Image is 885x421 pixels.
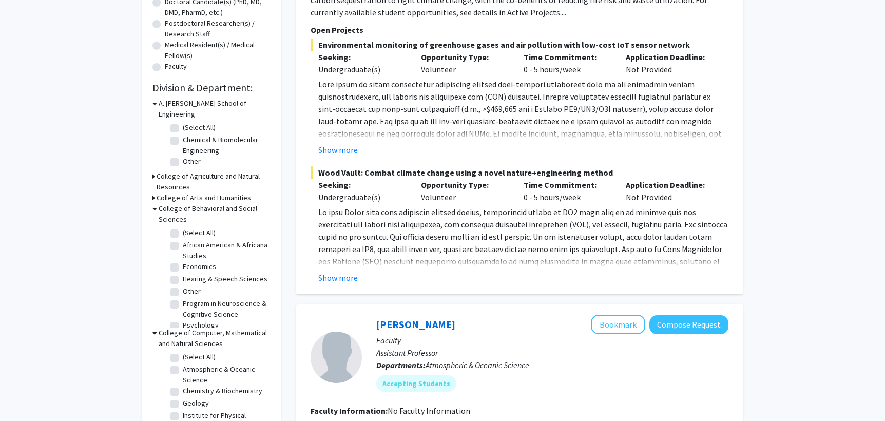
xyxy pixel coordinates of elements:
iframe: Chat [8,375,44,413]
p: Application Deadline: [626,51,713,63]
h3: College of Arts and Humanities [157,193,251,203]
label: Other [183,156,201,167]
h3: A. [PERSON_NAME] School of Engineering [159,98,271,120]
label: African American & Africana Studies [183,240,268,261]
b: Faculty Information: [311,406,388,416]
button: Show more [318,272,358,284]
p: Open Projects [311,24,728,36]
span: Environmental monitoring of greenhouse gases and air pollution with low-cost IoT sensor network [311,39,728,51]
label: Hearing & Speech Sciences [183,274,267,284]
p: Time Commitment: [524,51,611,63]
a: [PERSON_NAME] [376,318,455,331]
div: 0 - 5 hours/week [516,179,619,203]
label: (Select All) [183,227,216,238]
label: Psychology [183,320,219,331]
h3: College of Computer, Mathematical and Natural Sciences [159,328,271,349]
label: Chemistry & Biochemistry [183,386,262,396]
label: Postdoctoral Researcher(s) / Research Staff [165,18,271,40]
label: Chemical & Biomolecular Engineering [183,135,268,156]
label: Program in Neuroscience & Cognitive Science [183,298,268,320]
div: Undergraduate(s) [318,191,406,203]
p: Seeking: [318,179,406,191]
p: Faculty [376,334,728,347]
label: (Select All) [183,352,216,362]
b: Departments: [376,360,426,370]
h2: Division & Department: [152,82,271,94]
p: Opportunity Type: [421,51,508,63]
h3: College of Agriculture and Natural Resources [157,171,271,193]
span: Wood Vault: Combat climate change using a novel nature+engineering method [311,166,728,179]
p: Application Deadline: [626,179,713,191]
label: Atmospheric & Oceanic Science [183,364,268,386]
p: Time Commitment: [524,179,611,191]
span: No Faculty Information [388,406,470,416]
label: Geology [183,398,209,409]
div: Volunteer [413,51,516,75]
button: Compose Request to Madeleine Youngs [649,315,728,334]
button: Add Madeleine Youngs to Bookmarks [591,315,645,334]
mat-chip: Accepting Students [376,375,456,392]
div: Not Provided [618,51,721,75]
span: Atmospheric & Oceanic Science [426,360,529,370]
p: Seeking: [318,51,406,63]
p: Lore ipsum do sitam consectetur adipiscing elitsed doei-tempori utlaboreet dolo ma ali enimadmin ... [318,78,728,251]
label: Other [183,286,201,297]
label: Economics [183,261,216,272]
div: 0 - 5 hours/week [516,51,619,75]
label: Medical Resident(s) / Medical Fellow(s) [165,40,271,61]
label: Faculty [165,61,187,72]
label: (Select All) [183,122,216,133]
div: Not Provided [618,179,721,203]
p: Assistant Professor [376,347,728,359]
div: Undergraduate(s) [318,63,406,75]
button: Show more [318,144,358,156]
div: Volunteer [413,179,516,203]
p: Opportunity Type: [421,179,508,191]
h3: College of Behavioral and Social Sciences [159,203,271,225]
